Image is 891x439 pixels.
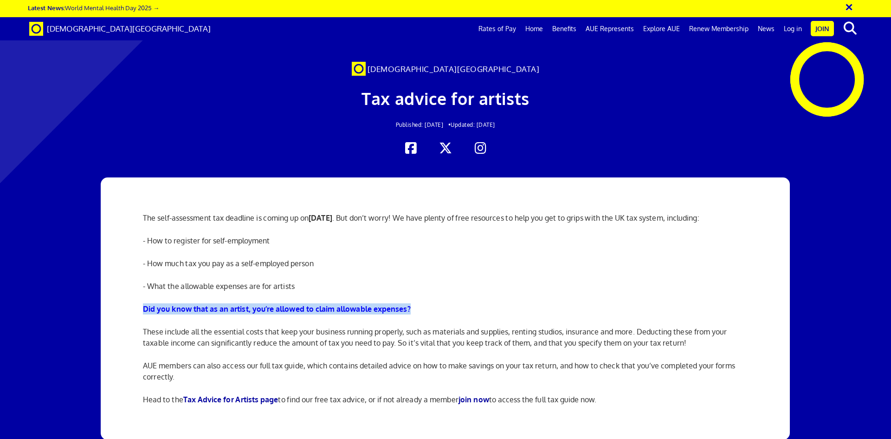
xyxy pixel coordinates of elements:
[368,64,540,74] span: [DEMOGRAPHIC_DATA][GEOGRAPHIC_DATA]
[362,88,529,109] span: Tax advice for artists
[143,395,596,404] span: Head to the to find our free tax advice, or if not already a member to access the full tax guide ...
[396,121,451,128] span: Published: [DATE] •
[22,17,218,40] a: Brand [DEMOGRAPHIC_DATA][GEOGRAPHIC_DATA]
[639,17,684,40] a: Explore AUE
[521,17,548,40] a: Home
[548,17,581,40] a: Benefits
[143,361,735,381] span: AUE members can also access our full tax guide, which contains detailed advice on how to make sav...
[143,304,411,314] strong: Did you know that as an artist, you’re allowed to claim allowable expenses?
[183,395,278,404] a: Tax Advice for Artists page
[684,17,753,40] a: Renew Membership
[143,236,270,245] span: - How to register for self-employment
[836,19,864,38] button: search
[753,17,779,40] a: News
[28,4,65,12] strong: Latest News:
[581,17,639,40] a: AUE Represents
[143,327,727,347] span: These include all the essential costs that keep your business running properly, such as materials...
[474,17,521,40] a: Rates of Pay
[143,282,295,291] span: - What the allowable expenses are for artists
[143,213,699,223] span: The self-assessment tax deadline is coming up on . But don’t worry! We have plenty of free resour...
[28,4,159,12] a: Latest News:World Mental Health Day 2025 →
[170,122,721,128] h2: Updated: [DATE]
[811,21,834,36] a: Join
[458,395,489,404] a: join now
[779,17,807,40] a: Log in
[309,213,332,223] strong: [DATE]
[47,24,211,33] span: [DEMOGRAPHIC_DATA][GEOGRAPHIC_DATA]
[143,259,314,268] span: - How much tax you pay as a self-employed person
